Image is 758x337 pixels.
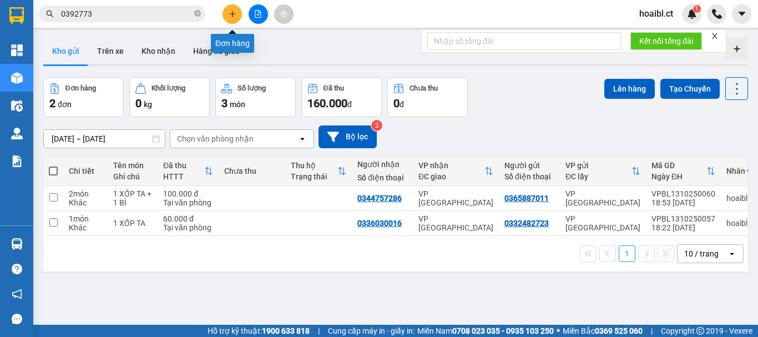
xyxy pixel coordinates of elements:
[113,161,152,170] div: Tên món
[504,194,549,203] div: 0365887011
[237,84,266,92] div: Số lượng
[630,7,682,21] span: hoaibl.ct
[163,223,213,232] div: Tại văn phòng
[630,32,702,50] button: Kết nối tổng đài
[221,97,228,110] span: 3
[504,161,554,170] div: Người gửi
[163,161,204,170] div: Đã thu
[285,157,352,186] th: Toggle SortBy
[727,249,736,258] svg: open
[687,9,697,19] img: icon-new-feature
[565,161,631,170] div: VP gửi
[651,198,715,207] div: 18:53 [DATE]
[69,223,102,232] div: Khác
[696,327,704,335] span: copyright
[58,100,72,109] span: đơn
[651,214,715,223] div: VPBL1310250057
[69,189,102,198] div: 2 món
[726,38,748,60] div: Tạo kho hàng mới
[711,32,719,40] span: close
[418,161,484,170] div: VP nhận
[144,100,152,109] span: kg
[565,172,631,181] div: ĐC lấy
[163,189,213,198] div: 100.000 đ
[712,9,722,19] img: phone-icon
[418,214,493,232] div: VP [GEOGRAPHIC_DATA]
[410,84,438,92] div: Chưa thu
[163,198,213,207] div: Tại văn phòng
[298,134,307,143] svg: open
[262,326,310,335] strong: 1900 633 818
[163,214,213,223] div: 60.000 đ
[12,289,22,299] span: notification
[737,9,747,19] span: caret-down
[301,77,382,117] button: Đã thu160.000đ
[177,133,254,144] div: Chọn văn phòng nhận
[660,79,720,99] button: Tạo Chuyến
[393,97,400,110] span: 0
[280,10,287,18] span: aim
[49,97,55,110] span: 2
[371,120,382,131] sup: 2
[400,100,404,109] span: đ
[651,172,706,181] div: Ngày ĐH
[11,128,23,139] img: warehouse-icon
[504,172,554,181] div: Số điện thoại
[223,4,242,24] button: plus
[565,189,640,207] div: VP [GEOGRAPHIC_DATA]
[357,173,407,182] div: Số điện thoại
[684,248,719,259] div: 10 / trang
[651,325,653,337] span: |
[318,325,320,337] span: |
[418,172,484,181] div: ĐC giao
[113,189,152,207] div: 1 XỐP TA + 1 BÌ
[557,329,560,333] span: ⚪️
[113,219,152,228] div: 1 XỐP TA
[11,44,23,56] img: dashboard-icon
[565,214,640,232] div: VP [GEOGRAPHIC_DATA]
[418,189,493,207] div: VP [GEOGRAPHIC_DATA]
[254,10,262,18] span: file-add
[184,38,249,64] button: Hàng đã giao
[43,77,124,117] button: Đơn hàng2đơn
[357,160,407,169] div: Người nhận
[307,97,347,110] span: 160.000
[249,4,268,24] button: file-add
[194,9,201,19] span: close-circle
[135,97,142,110] span: 0
[11,238,23,250] img: warehouse-icon
[230,100,245,109] span: món
[319,125,377,148] button: Bộ lọc
[387,77,468,117] button: Chưa thu0đ
[88,38,133,64] button: Trên xe
[595,326,643,335] strong: 0369 525 060
[69,198,102,207] div: Khác
[44,130,165,148] input: Select a date range.
[158,157,219,186] th: Toggle SortBy
[133,38,184,64] button: Kho nhận
[417,325,554,337] span: Miền Nam
[46,10,54,18] span: search
[69,214,102,223] div: 1 món
[11,72,23,84] img: warehouse-icon
[69,167,102,175] div: Chi tiết
[43,38,88,64] button: Kho gửi
[646,157,721,186] th: Toggle SortBy
[211,34,254,53] div: Đơn hàng
[12,314,22,324] span: message
[61,8,192,20] input: Tìm tên, số ĐT hoặc mã đơn
[194,10,201,17] span: close-circle
[504,219,549,228] div: 0332482723
[12,264,22,274] span: question-circle
[347,100,352,109] span: đ
[9,7,24,24] img: logo-vxr
[560,157,646,186] th: Toggle SortBy
[113,172,152,181] div: Ghi chú
[224,167,280,175] div: Chưa thu
[229,10,236,18] span: plus
[291,172,337,181] div: Trạng thái
[413,157,499,186] th: Toggle SortBy
[324,84,344,92] div: Đã thu
[11,155,23,167] img: solution-icon
[651,161,706,170] div: Mã GD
